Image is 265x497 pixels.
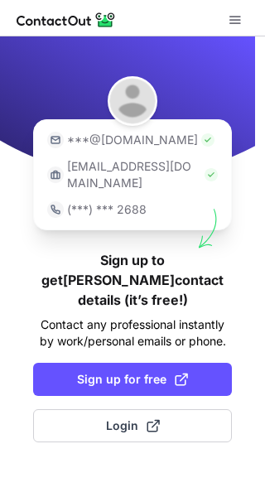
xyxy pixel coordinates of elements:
[33,409,232,442] button: Login
[33,363,232,396] button: Sign up for free
[67,158,201,191] p: [EMAIL_ADDRESS][DOMAIN_NAME]
[77,371,188,388] span: Sign up for free
[201,133,214,147] img: Check Icon
[67,132,198,148] p: ***@[DOMAIN_NAME]
[47,132,64,148] img: https://contactout.com/extension/app/static/media/login-email-icon.f64bce713bb5cd1896fef81aa7b14a...
[106,417,160,434] span: Login
[47,166,64,183] img: https://contactout.com/extension/app/static/media/login-work-icon.638a5007170bc45168077fde17b29a1...
[33,316,232,350] p: Contact any professional instantly by work/personal emails or phone.
[33,250,232,310] h1: Sign up to get [PERSON_NAME] contact details (it’s free!)
[47,201,64,218] img: https://contactout.com/extension/app/static/media/login-phone-icon.bacfcb865e29de816d437549d7f4cb...
[205,168,218,181] img: Check Icon
[17,10,116,30] img: ContactOut v5.3.10
[108,76,157,126] img: Scott Guthrie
